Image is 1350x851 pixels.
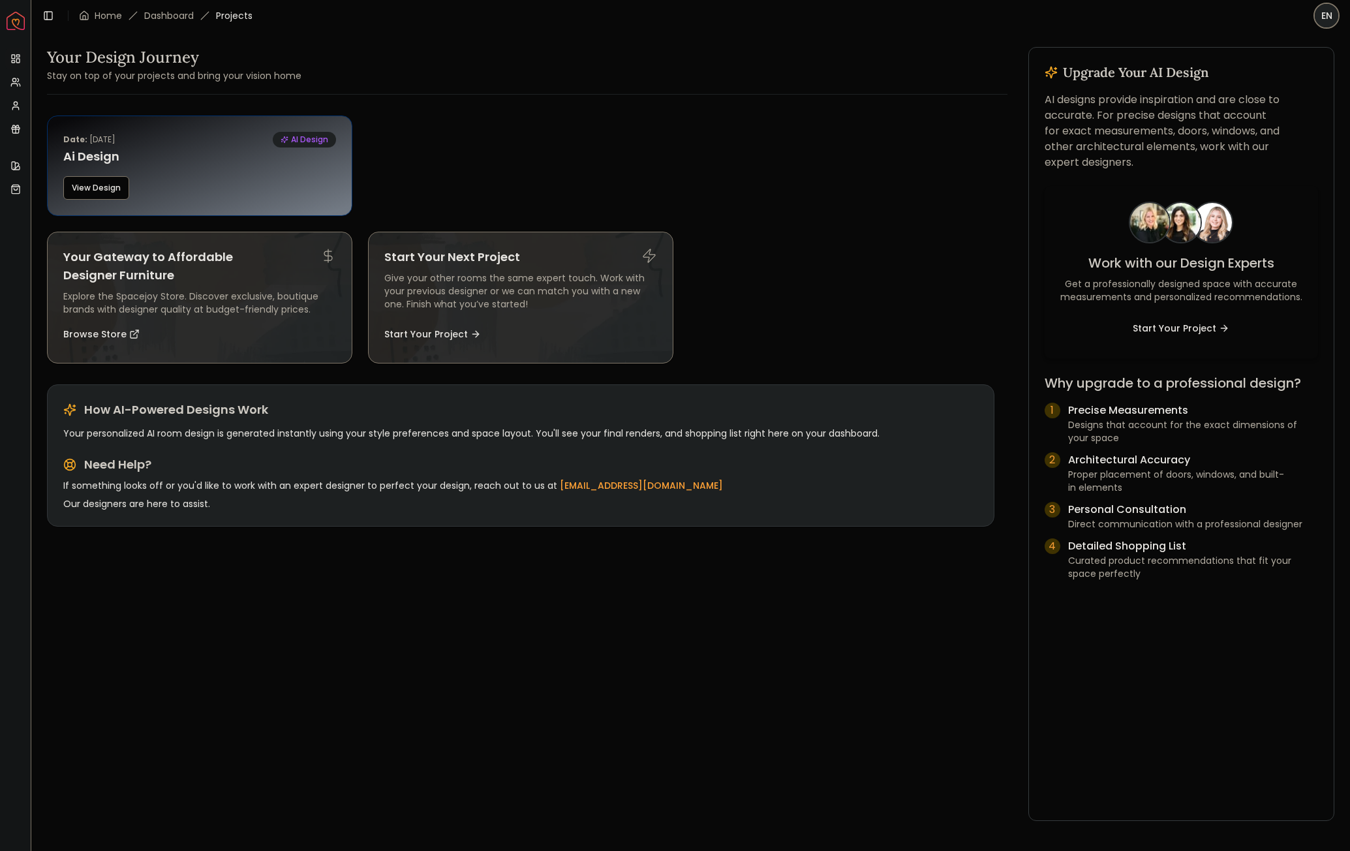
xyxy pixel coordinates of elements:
p: If something looks off or you'd like to work with an expert designer to perfect your design, reac... [63,479,978,492]
a: Spacejoy [7,12,25,30]
a: Home [95,9,122,22]
h5: How AI-Powered Designs Work [84,401,268,419]
span: Projects [216,9,253,22]
button: EN [1313,3,1340,29]
button: Start Your Project [384,321,481,347]
button: Browse Store [63,321,140,347]
p: Designs that account for the exact dimensions of your space [1068,418,1318,444]
h5: Need Help? [84,456,151,474]
div: 2 [1045,452,1060,468]
h5: Ai Design [63,147,336,166]
div: Explore the Spacejoy Store. Discover exclusive, boutique brands with designer quality at budget-f... [63,290,336,316]
p: AI designs provide inspiration and are close to accurate. For precise designs that account for ex... [1045,92,1318,170]
h3: Your Design Journey [47,47,301,68]
a: Your Gateway to Affordable Designer FurnitureExplore the Spacejoy Store. Discover exclusive, bout... [47,232,352,364]
h3: Upgrade Your AI Design [1063,63,1209,82]
b: Date: [63,134,87,145]
img: Designer 1 [1130,203,1169,262]
h5: Your Gateway to Affordable Designer Furniture [63,248,336,285]
nav: breadcrumb [79,9,253,22]
a: [EMAIL_ADDRESS][DOMAIN_NAME] [560,479,723,492]
p: Detailed Shopping List [1068,538,1318,554]
p: Precise Measurements [1068,403,1318,418]
p: Our designers are here to assist. [63,497,978,510]
a: Start Your Next ProjectGive your other rooms the same expert touch. Work with your previous desig... [368,232,673,364]
h4: Work with our Design Experts [1060,254,1302,272]
p: Personal Consultation [1068,502,1302,518]
img: Spacejoy Logo [7,12,25,30]
a: Dashboard [144,9,194,22]
h5: Start Your Next Project [384,248,657,266]
span: AI Design [273,132,336,147]
a: Start Your Project [1060,314,1302,343]
div: 1 [1045,403,1060,418]
h4: Why upgrade to a professional design? [1045,374,1318,392]
span: EN [1315,4,1338,27]
img: Designer 3 [1193,203,1232,247]
img: Designer 2 [1161,203,1201,260]
p: Architectural Accuracy [1068,452,1318,468]
div: Give your other rooms the same expert touch. Work with your previous designer or we can match you... [384,271,657,316]
small: Stay on top of your projects and bring your vision home [47,69,301,82]
p: [DATE] [63,132,115,147]
p: Get a professionally designed space with accurate measurements and personalized recommendations. [1060,277,1302,303]
div: 4 [1045,538,1060,554]
p: Curated product recommendations that fit your space perfectly [1068,554,1318,580]
p: Direct communication with a professional designer [1068,518,1302,531]
div: 3 [1045,502,1060,518]
p: Proper placement of doors, windows, and built-in elements [1068,468,1318,494]
button: View Design [63,176,129,200]
p: Your personalized AI room design is generated instantly using your style preferences and space la... [63,427,978,440]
